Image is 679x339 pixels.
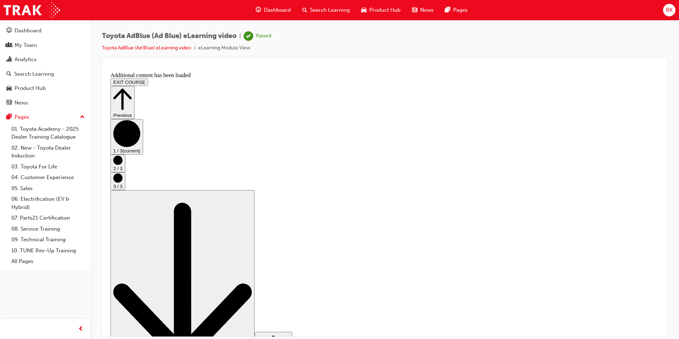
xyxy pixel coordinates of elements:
div: Search Learning [14,70,54,78]
span: people-icon [6,42,12,49]
span: Toyota AdBlue (Ad Blue) eLearning video [102,32,237,40]
div: Analytics [15,55,37,64]
span: News [420,6,434,14]
button: 1 / 3(current) [3,50,36,85]
a: 04. Customer Experience [9,172,88,183]
span: (current) [15,79,33,84]
a: 10. TUNE Rev-Up Training [9,245,88,256]
span: Product Hub [369,6,401,14]
span: car-icon [361,6,366,15]
div: Dashboard [15,27,42,35]
button: Pages [3,111,88,124]
li: eLearning Module View [198,44,250,52]
span: car-icon [6,85,12,92]
img: Trak [4,2,60,18]
button: DashboardMy TeamAnalyticsSearch LearningProduct HubNews [3,23,88,111]
span: 3 / 3 [6,114,15,120]
a: 02. New - Toyota Dealer Induction [9,142,88,161]
a: News [3,96,88,109]
a: My Team [3,39,88,52]
a: pages-iconPages [439,3,473,17]
span: Search Learning [310,6,350,14]
a: Search Learning [3,68,88,81]
span: | [239,32,241,40]
a: 07. Parts21 Certification [9,212,88,224]
span: 2 / 3 [6,97,15,102]
button: 3 / 3 [3,103,18,121]
a: 03. Toyota For Life [9,161,88,172]
span: prev-icon [78,325,83,334]
a: 09. Technical Training [9,234,88,245]
span: Dashboard [264,6,291,14]
div: News [15,99,28,107]
button: 2 / 3 [3,85,18,103]
a: 06. Electrification (EV & Hybrid) [9,194,88,212]
button: EXIT COURSE [3,9,40,17]
span: chart-icon [6,56,12,63]
span: guage-icon [256,6,261,15]
div: Step controls [3,17,552,314]
button: BK [663,4,675,16]
a: 05. Sales [9,183,88,194]
a: 08. Service Training [9,224,88,235]
div: My Team [15,41,37,49]
span: search-icon [302,6,307,15]
a: Dashboard [3,24,88,37]
span: learningRecordVerb_PASS-icon [244,31,253,41]
span: 1 / 3 [6,79,15,84]
a: car-iconProduct Hub [355,3,406,17]
a: Analytics [3,53,88,66]
span: Previous [6,43,24,49]
span: news-icon [6,100,12,106]
div: Additional content has been loaded [3,3,552,9]
div: Passed [256,33,271,39]
a: 01. Toyota Academy - 2025 Dealer Training Catalogue [9,124,88,142]
span: up-icon [80,113,85,122]
span: news-icon [412,6,417,15]
span: pages-icon [6,114,12,120]
span: search-icon [6,71,11,77]
a: news-iconNews [406,3,439,17]
a: Product Hub [3,82,88,95]
a: guage-iconDashboard [250,3,297,17]
a: Toyota AdBlue (Ad Blue) eLearning video [102,45,191,51]
div: Product Hub [15,84,46,92]
div: Pages [15,113,29,121]
span: Pages [453,6,468,14]
a: All Pages [9,256,88,267]
span: BK [666,6,673,14]
a: search-iconSearch Learning [297,3,355,17]
span: pages-icon [445,6,450,15]
button: Previous [3,17,27,50]
span: guage-icon [6,28,12,34]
